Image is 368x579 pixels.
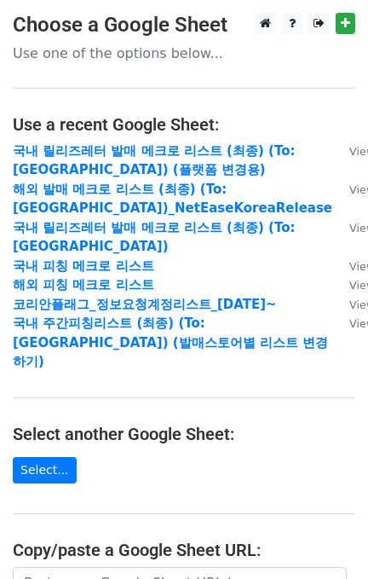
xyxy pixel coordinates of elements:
[13,277,154,292] a: 해외 피칭 메크로 리스트
[13,44,355,62] p: Use one of the options below...
[13,540,355,560] h4: Copy/paste a Google Sheet URL:
[13,114,355,135] h4: Use a recent Google Sheet:
[13,316,328,369] a: 국내 주간피칭리스트 (최종) (To:[GEOGRAPHIC_DATA]) (발매스토어별 리스트 변경하기)
[13,424,355,444] h4: Select another Google Sheet:
[13,13,355,38] h3: Choose a Google Sheet
[13,297,277,312] a: 코리안플래그_정보요청계정리스트_[DATE]~
[13,220,295,255] a: 국내 릴리즈레터 발매 메크로 리스트 (최종) (To:[GEOGRAPHIC_DATA])
[13,143,295,178] a: 국내 릴리즈레터 발매 메크로 리스트 (최종) (To:[GEOGRAPHIC_DATA]) (플랫폼 변경용)
[13,258,154,274] a: 국내 피칭 메크로 리스트
[13,182,332,217] a: 해외 발매 메크로 리스트 (최종) (To: [GEOGRAPHIC_DATA])_NetEaseKoreaRelease
[13,457,77,483] a: Select...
